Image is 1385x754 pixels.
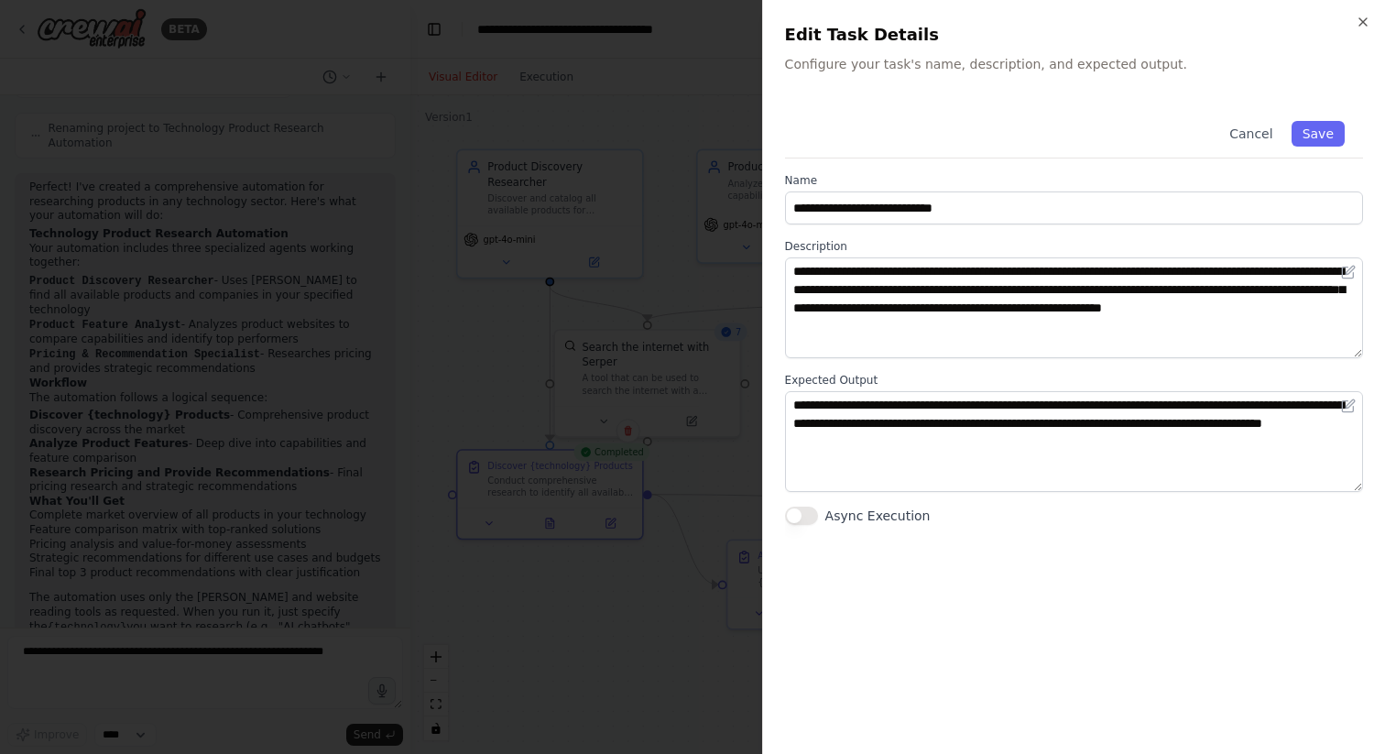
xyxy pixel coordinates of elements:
[785,173,1363,188] label: Name
[1337,261,1359,283] button: Open in editor
[825,507,931,525] label: Async Execution
[1292,121,1345,147] button: Save
[785,239,1363,254] label: Description
[1337,395,1359,417] button: Open in editor
[785,373,1363,388] label: Expected Output
[785,55,1363,73] p: Configure your task's name, description, and expected output.
[1218,121,1283,147] button: Cancel
[785,22,1363,48] h2: Edit Task Details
